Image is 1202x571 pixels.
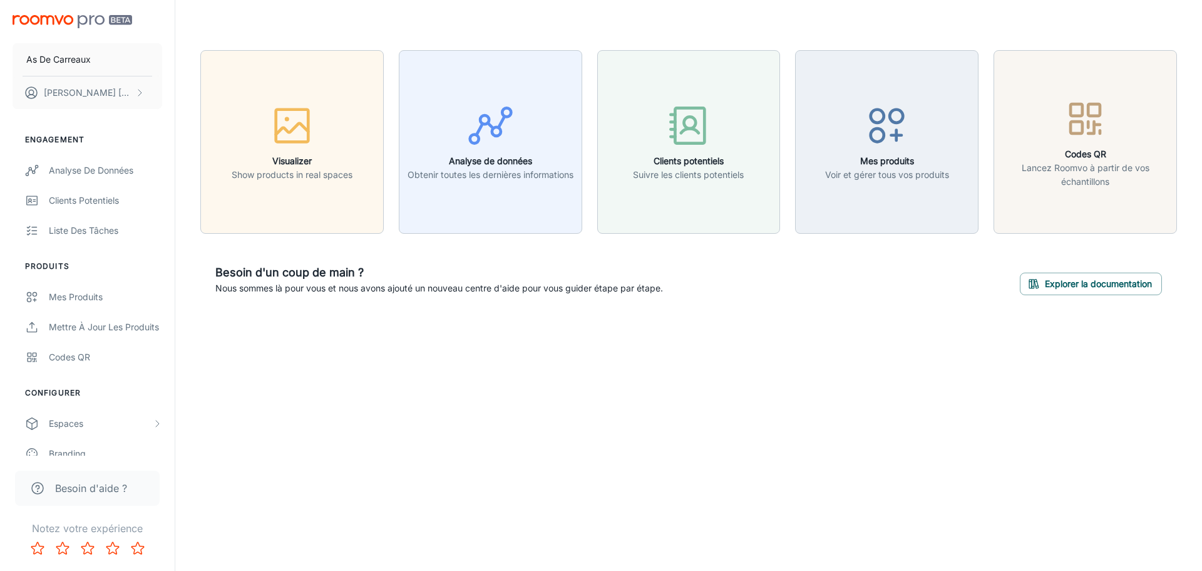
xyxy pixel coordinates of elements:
[13,15,132,28] img: Roomvo PRO Beta
[399,135,582,147] a: Analyse de donnéesObtenir toutes les dernières informations
[994,50,1177,234] button: Codes QRLancez Roomvo à partir de vos échantillons
[232,168,352,182] p: Show products in real spaces
[1002,161,1169,189] p: Lancez Roomvo à partir de vos échantillons
[825,168,949,182] p: Voir et gérer tous vos produits
[49,350,162,364] div: Codes QR
[597,50,781,234] button: Clients potentielsSuivre les clients potentiels
[994,135,1177,147] a: Codes QRLancez Roomvo à partir de vos échantillons
[232,154,352,168] h6: Visualizer
[49,320,162,334] div: Mettre à jour les produits
[408,168,573,182] p: Obtenir toutes les dernières informations
[597,135,781,147] a: Clients potentielsSuivre les clients potentiels
[795,135,979,147] a: Mes produitsVoir et gérer tous vos produits
[825,154,949,168] h6: Mes produits
[399,50,582,234] button: Analyse de donnéesObtenir toutes les dernières informations
[49,224,162,238] div: Liste des tâches
[1020,273,1162,295] button: Explorer la documentation
[1020,276,1162,289] a: Explorer la documentation
[49,290,162,304] div: Mes produits
[44,86,132,100] p: [PERSON_NAME] [PERSON_NAME]
[13,76,162,109] button: [PERSON_NAME] [PERSON_NAME]
[408,154,573,168] h6: Analyse de données
[795,50,979,234] button: Mes produitsVoir et gérer tous vos produits
[215,264,663,281] h6: Besoin d'un coup de main ?
[633,154,744,168] h6: Clients potentiels
[49,194,162,207] div: Clients potentiels
[13,43,162,76] button: As De Carreaux
[1002,147,1169,161] h6: Codes QR
[215,281,663,295] p: Nous sommes là pour vous et nous avons ajouté un nouveau centre d'aide pour vous guider étape par...
[26,53,91,66] p: As De Carreaux
[49,164,162,177] div: Analyse de données
[633,168,744,182] p: Suivre les clients potentiels
[200,50,384,234] button: VisualizerShow products in real spaces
